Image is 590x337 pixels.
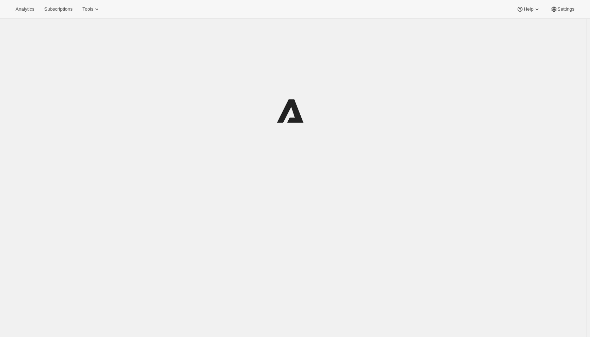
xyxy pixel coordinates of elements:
button: Analytics [11,4,39,14]
button: Tools [78,4,105,14]
span: Help [524,6,533,12]
button: Help [512,4,544,14]
span: Analytics [16,6,34,12]
span: Tools [82,6,93,12]
span: Subscriptions [44,6,72,12]
button: Subscriptions [40,4,77,14]
button: Settings [546,4,579,14]
span: Settings [557,6,574,12]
